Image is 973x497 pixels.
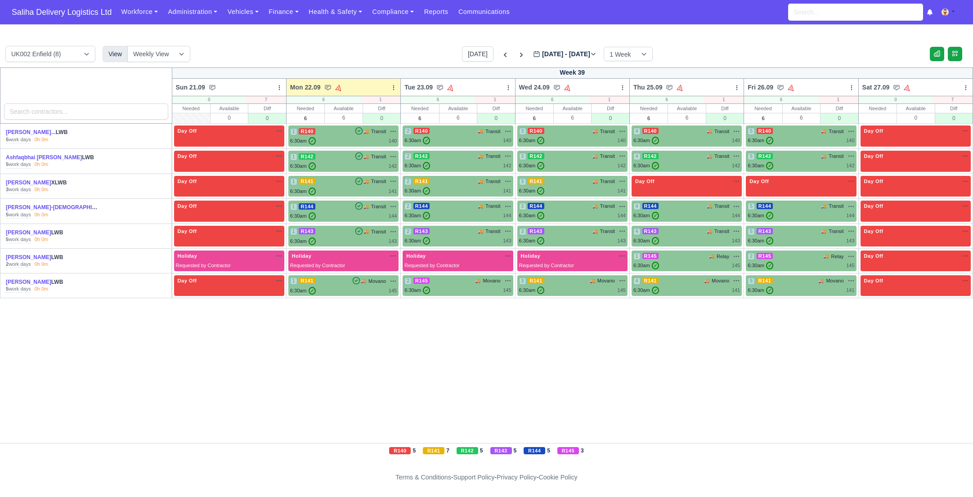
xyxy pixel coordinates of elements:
[766,212,773,219] span: ✓
[423,212,430,219] span: ✓
[478,128,483,134] span: 🚚
[846,137,854,144] div: 140
[642,153,659,159] span: R142
[633,228,641,235] span: 4
[401,96,475,103] div: 6
[290,128,297,135] span: 1
[290,212,316,220] div: 6:30am
[176,228,199,234] span: Day Off
[554,104,591,113] div: Available
[404,228,412,235] span: 2
[862,178,885,184] span: Day Off
[475,96,515,103] div: 1
[103,46,128,62] div: View
[367,3,419,21] a: Compliance
[6,229,51,236] a: [PERSON_NAME]
[928,454,973,497] iframe: Chat Widget
[592,178,598,185] span: 🚚
[618,187,626,195] div: 141
[537,162,544,170] span: ✓
[371,178,386,185] span: Transit
[859,96,933,103] div: 0
[846,237,854,245] div: 143
[633,203,641,210] span: 4
[6,261,9,267] strong: 2
[477,104,515,113] div: Diff
[6,204,119,210] a: [PERSON_NAME]-[DEMOGRAPHIC_DATA]...
[709,253,714,260] span: 🚚
[453,3,515,21] a: Communications
[516,96,590,103] div: 6
[309,212,316,220] span: ✓
[818,96,858,103] div: 1
[404,187,430,195] div: 6:30am
[846,162,854,170] div: 142
[6,279,51,285] a: [PERSON_NAME]
[528,128,544,134] span: R140
[211,113,248,122] div: 0
[176,178,199,184] span: Day Off
[395,474,451,481] a: Terms & Conditions
[935,104,973,113] div: Diff
[744,104,782,113] div: Needed
[419,3,453,21] a: Reports
[371,128,386,135] span: Transit
[600,128,615,135] span: Transit
[757,128,773,134] span: R140
[6,186,31,193] div: work days
[485,228,500,235] span: Transit
[519,137,545,144] div: 6:30am
[554,113,591,122] div: 6
[862,83,890,92] span: Sat 27.09
[35,136,49,143] div: 0h 0m
[368,278,386,285] span: Movano
[862,128,885,134] span: Day Off
[248,113,286,123] div: 0
[497,474,537,481] a: Privacy Policy
[477,113,515,123] div: 0
[6,204,99,211] div: LWB
[462,46,493,62] button: [DATE]
[6,154,82,161] a: Ashfaqbhai [PERSON_NAME]
[707,128,712,134] span: 🚚
[528,153,544,159] span: R142
[783,104,820,113] div: Available
[413,153,430,159] span: R142
[600,152,615,160] span: Transit
[748,253,755,260] span: 2
[389,237,397,245] div: 143
[519,187,545,195] div: 6:30am
[592,104,629,113] div: Diff
[6,136,31,143] div: work days
[633,237,659,245] div: 6:30am
[290,253,314,259] span: Holiday
[389,137,397,145] div: 140
[519,203,526,210] span: 3
[714,228,729,235] span: Transit
[485,152,500,160] span: Transit
[6,254,51,260] a: [PERSON_NAME]
[897,104,934,113] div: Available
[309,162,316,170] span: ✓
[732,137,740,144] div: 140
[642,128,659,134] span: R140
[478,228,483,235] span: 🚚
[744,96,818,103] div: 6
[826,277,843,285] span: Movano
[537,237,544,245] span: ✓
[714,152,729,160] span: Transit
[633,178,656,184] span: Day Off
[821,113,858,123] div: 0
[519,212,545,219] div: 6:30am
[516,104,553,113] div: Needed
[401,104,439,113] div: Needed
[478,203,483,210] span: 🚚
[862,253,885,259] span: Day Off
[116,3,163,21] a: Workforce
[704,96,744,103] div: 1
[633,212,659,219] div: 6:30am
[757,153,773,159] span: R142
[413,128,430,134] span: R140
[6,137,9,142] strong: 5
[592,228,598,235] span: 🚚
